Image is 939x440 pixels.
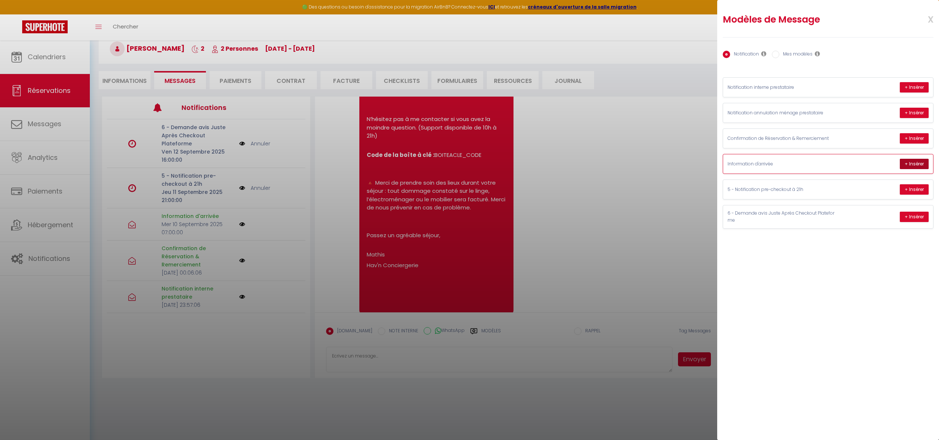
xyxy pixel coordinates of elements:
p: 6 - Demande avis Juste Après Checkout Plateforme [728,210,838,224]
i: Les modèles généraux sont visibles par vous et votre équipe [815,51,820,57]
button: + Insérer [900,108,929,118]
p: Confirmation de Réservation & Remerciement [728,135,838,142]
button: + Insérer [900,159,929,169]
p: 5 - Notification pre-checkout à 21h [728,186,838,193]
i: Les notifications sont visibles par toi et ton équipe [761,51,766,57]
label: Mes modèles [779,51,813,59]
button: + Insérer [900,82,929,93]
button: + Insérer [900,184,929,195]
label: Notification [730,51,759,59]
span: x [910,10,933,27]
p: Notification interne prestataire [728,84,838,91]
button: Ouvrir le widget de chat LiveChat [6,3,28,25]
button: + Insérer [900,212,929,222]
p: Information d'arrivée [728,161,838,168]
p: Notification annulation ménage prestataire [728,110,838,117]
button: + Insérer [900,133,929,144]
h2: Modèles de Message [723,14,895,26]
